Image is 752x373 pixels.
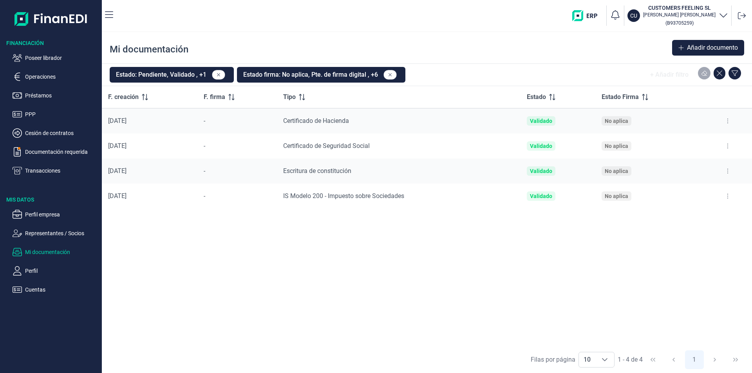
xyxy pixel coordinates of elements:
p: Representantes / Socios [25,229,99,238]
div: Mi documentación [110,43,188,56]
div: Choose [595,352,614,367]
p: Transacciones [25,166,99,175]
button: Next Page [705,350,724,369]
span: 1 - 4 de 4 [618,357,643,363]
p: PPP [25,110,99,119]
div: - [204,142,270,150]
div: No aplica [605,168,628,174]
h3: CUSTOMERS FEELING SL [643,4,716,12]
button: Representantes / Socios [13,229,99,238]
p: Poseer librador [25,53,99,63]
p: Perfil empresa [25,210,99,219]
div: Filas por página [531,355,575,364]
p: Perfil [25,266,99,276]
button: Perfil [13,266,99,276]
p: Préstamos [25,91,99,100]
div: Validado [530,143,552,149]
img: Logo de aplicación [14,6,88,31]
span: Certificado de Seguridad Social [283,142,370,150]
button: Préstamos [13,91,99,100]
button: Page 1 [685,350,704,369]
div: - [204,167,270,175]
button: PPP [13,110,99,119]
button: Operaciones [13,72,99,81]
button: Cuentas [13,285,99,294]
p: Cuentas [25,285,99,294]
p: Operaciones [25,72,99,81]
div: No aplica [605,143,628,149]
button: Cesión de contratos [13,128,99,138]
button: Previous Page [664,350,683,369]
span: Estado [527,92,546,102]
span: Escritura de constitución [283,167,351,175]
p: [PERSON_NAME] [PERSON_NAME] [643,12,716,18]
div: [DATE] [108,117,191,125]
span: Añadir documento [687,43,738,52]
button: Perfil empresa [13,210,99,219]
div: - [204,192,270,200]
span: Tipo [283,92,296,102]
div: No aplica [605,118,628,124]
p: Cesión de contratos [25,128,99,138]
button: Transacciones [13,166,99,175]
button: First Page [644,350,662,369]
button: Añadir documento [672,40,744,56]
span: F. firma [204,92,225,102]
p: Documentación requerida [25,147,99,157]
button: Mi documentación [13,247,99,257]
span: Estado Firma [602,92,639,102]
div: [DATE] [108,192,191,200]
p: CU [630,12,637,20]
p: Mi documentación [25,247,99,257]
div: - [204,117,270,125]
span: IS Modelo 200 - Impuesto sobre Sociedades [283,192,404,200]
div: [DATE] [108,167,191,175]
button: Estado: Pendiente, Validado , +1 [110,67,234,83]
div: No aplica [605,193,628,199]
span: F. creación [108,92,139,102]
button: Poseer librador [13,53,99,63]
div: Validado [530,118,552,124]
span: 10 [579,352,595,367]
button: Estado firma: No aplica, Pte. de firma digital , +6 [237,67,405,83]
button: Last Page [726,350,745,369]
button: Documentación requerida [13,147,99,157]
small: Copiar cif [665,20,694,26]
div: Validado [530,168,552,174]
button: CUCUSTOMERS FEELING SL[PERSON_NAME] [PERSON_NAME](B93705259) [627,4,728,27]
span: Certificado de Hacienda [283,117,349,124]
div: [DATE] [108,142,191,150]
img: erp [572,10,603,21]
div: Validado [530,193,552,199]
